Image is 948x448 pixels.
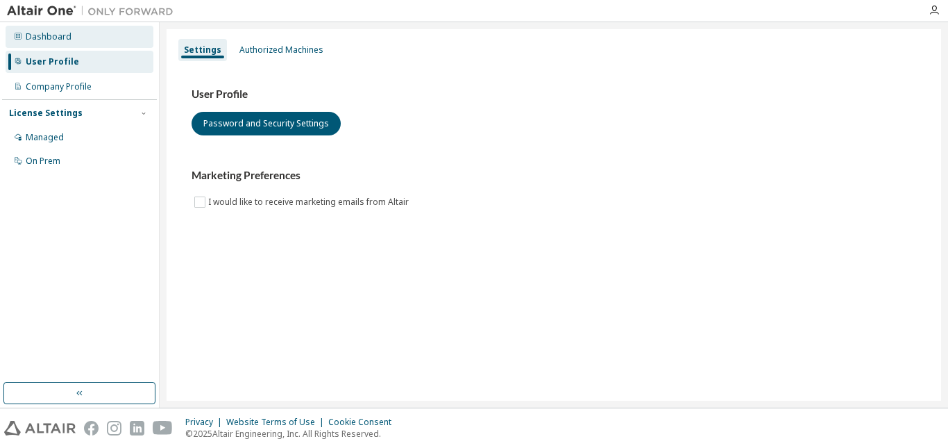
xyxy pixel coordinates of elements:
div: Cookie Consent [328,417,400,428]
div: Authorized Machines [239,44,323,56]
div: Dashboard [26,31,71,42]
div: Company Profile [26,81,92,92]
div: On Prem [26,156,60,167]
button: Password and Security Settings [192,112,341,135]
img: youtube.svg [153,421,173,435]
h3: User Profile [192,88,916,101]
p: © 2025 Altair Engineering, Inc. All Rights Reserved. [185,428,400,440]
img: linkedin.svg [130,421,144,435]
img: Altair One [7,4,180,18]
img: instagram.svg [107,421,121,435]
label: I would like to receive marketing emails from Altair [208,194,412,210]
div: Settings [184,44,221,56]
div: User Profile [26,56,79,67]
div: Website Terms of Use [226,417,328,428]
div: Privacy [185,417,226,428]
div: Managed [26,132,64,143]
div: License Settings [9,108,83,119]
h3: Marketing Preferences [192,169,916,183]
img: facebook.svg [84,421,99,435]
img: altair_logo.svg [4,421,76,435]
